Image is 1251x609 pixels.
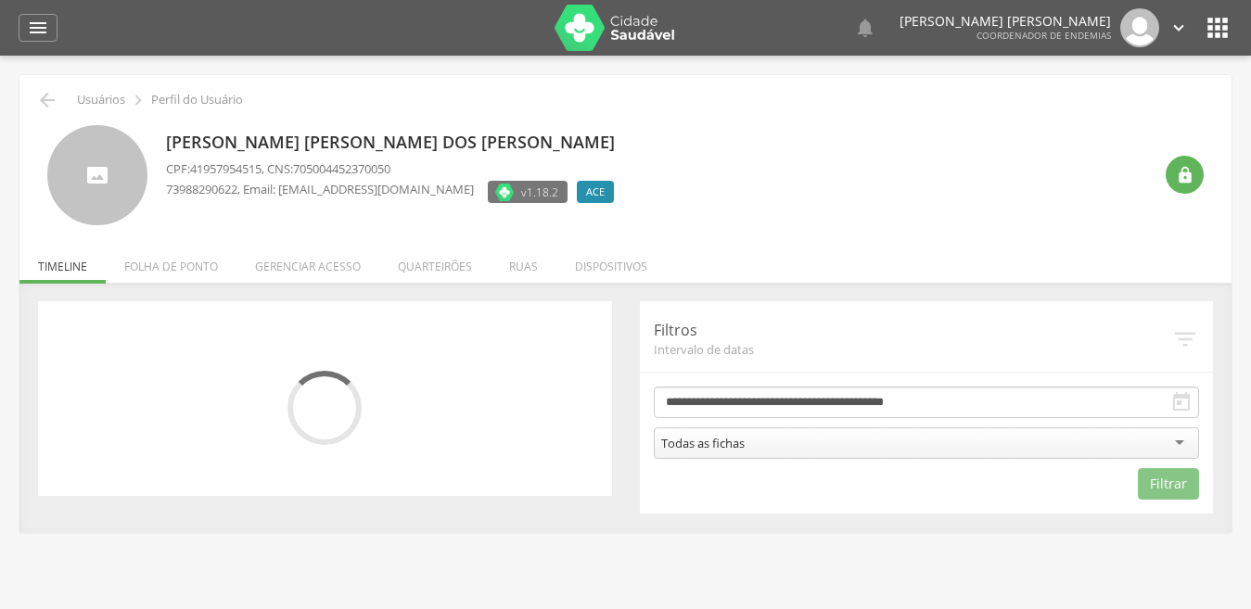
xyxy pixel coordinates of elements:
[1203,13,1232,43] i: 
[521,183,558,201] span: v1.18.2
[151,93,243,108] p: Perfil do Usuário
[27,17,49,39] i: 
[661,435,745,451] div: Todas as fichas
[1176,166,1194,184] i: 
[166,160,623,178] p: CPF: , CNS:
[488,181,568,203] label: Versão do aplicativo
[1138,468,1199,500] button: Filtrar
[491,240,556,284] li: Ruas
[977,29,1111,42] span: Coordenador de Endemias
[77,93,125,108] p: Usuários
[854,8,876,47] a: 
[854,17,876,39] i: 
[1171,325,1199,353] i: 
[1168,18,1189,38] i: 
[654,320,1172,341] p: Filtros
[556,240,666,284] li: Dispositivos
[106,240,236,284] li: Folha de ponto
[166,131,624,155] p: [PERSON_NAME] [PERSON_NAME] dos [PERSON_NAME]
[236,240,379,284] li: Gerenciar acesso
[293,160,390,177] span: 705004452370050
[379,240,491,284] li: Quarteirões
[1168,8,1189,47] a: 
[128,90,148,110] i: 
[900,15,1111,28] p: [PERSON_NAME] [PERSON_NAME]
[166,181,474,198] p: , Email: [EMAIL_ADDRESS][DOMAIN_NAME]
[19,14,57,42] a: 
[1170,391,1193,413] i: 
[586,184,605,199] span: ACE
[36,89,58,111] i: Voltar
[654,341,1172,358] span: Intervalo de datas
[1166,156,1204,194] div: Resetar senha
[190,160,262,177] span: 41957954515
[166,181,237,197] span: 73988290622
